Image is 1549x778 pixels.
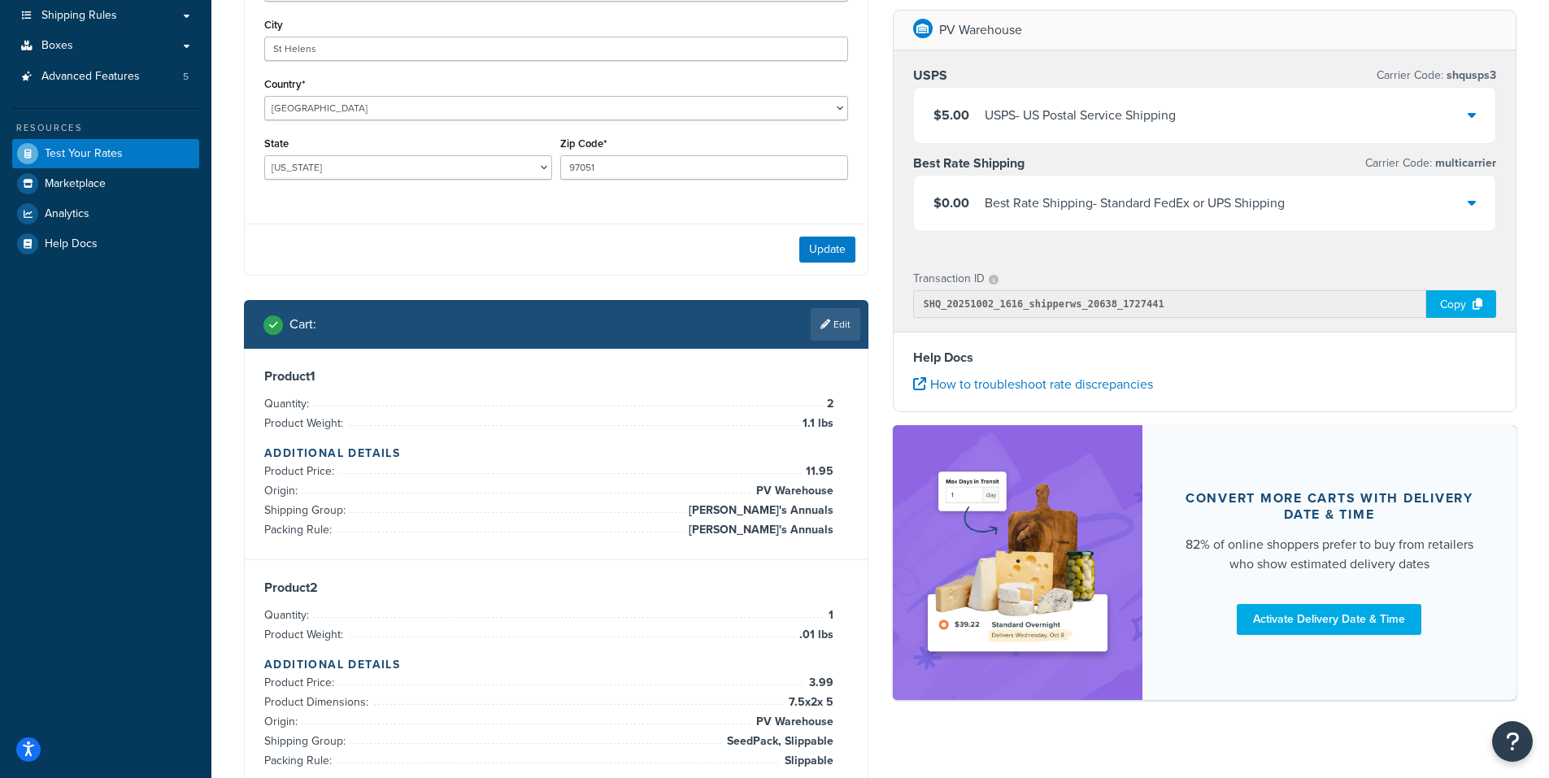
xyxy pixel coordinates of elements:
[913,375,1153,393] a: How to troubleshoot rate discrepancies
[795,625,833,645] span: .01 lbs
[752,712,833,732] span: PV Warehouse
[12,139,199,168] a: Test Your Rates
[805,673,833,693] span: 3.99
[933,106,969,124] span: $5.00
[264,445,848,462] h4: Additional Details
[264,693,372,711] span: Product Dimensions:
[12,31,199,61] a: Boxes
[264,752,336,769] span: Packing Rule:
[1432,154,1496,172] span: multicarrier
[264,463,338,480] span: Product Price:
[685,520,833,540] span: [PERSON_NAME]'s Annuals
[825,606,833,625] span: 1
[289,317,316,332] h2: Cart :
[264,368,848,385] h3: Product 1
[939,19,1022,41] p: PV Warehouse
[45,207,89,221] span: Analytics
[1181,490,1478,523] div: Convert more carts with delivery date & time
[985,192,1285,215] div: Best Rate Shipping - Standard FedEx or UPS Shipping
[264,395,313,412] span: Quantity:
[799,237,855,263] button: Update
[264,606,313,624] span: Quantity:
[45,237,98,251] span: Help Docs
[752,481,833,501] span: PV Warehouse
[264,580,848,596] h3: Product 2
[785,693,833,712] span: 7.5 x 2 x 5
[264,78,305,90] label: Country*
[264,19,283,31] label: City
[264,137,289,150] label: State
[560,137,607,150] label: Zip Code*
[264,626,347,643] span: Product Weight:
[264,656,848,673] h4: Additional Details
[1443,67,1496,84] span: shqusps3
[1426,290,1496,318] div: Copy
[12,229,199,259] a: Help Docs
[264,732,350,750] span: Shipping Group:
[1237,604,1421,635] a: Activate Delivery Date & Time
[41,39,73,53] span: Boxes
[985,104,1176,127] div: USPS - US Postal Service Shipping
[1365,152,1496,175] p: Carrier Code:
[41,70,140,84] span: Advanced Features
[802,462,833,481] span: 11.95
[12,169,199,198] a: Marketplace
[12,121,199,135] div: Resources
[264,415,347,432] span: Product Weight:
[685,501,833,520] span: [PERSON_NAME]'s Annuals
[12,199,199,228] a: Analytics
[264,713,302,730] span: Origin:
[45,147,123,161] span: Test Your Rates
[264,502,350,519] span: Shipping Group:
[12,62,199,92] li: Advanced Features
[12,1,199,31] a: Shipping Rules
[823,394,833,414] span: 2
[1492,721,1533,762] button: Open Resource Center
[913,155,1025,172] h3: Best Rate Shipping
[264,521,336,538] span: Packing Rule:
[1377,64,1496,87] p: Carrier Code:
[45,177,106,191] span: Marketplace
[1181,535,1478,574] div: 82% of online shoppers prefer to buy from retailers who show estimated delivery dates
[264,674,338,691] span: Product Price:
[41,9,117,23] span: Shipping Rules
[12,62,199,92] a: Advanced Features5
[811,308,860,341] a: Edit
[913,67,947,84] h3: USPS
[183,70,189,84] span: 5
[798,414,833,433] span: 1.1 lbs
[913,267,985,290] p: Transaction ID
[781,751,833,771] span: Slippable
[933,193,969,212] span: $0.00
[723,732,833,751] span: SeedPack, Slippable
[264,482,302,499] span: Origin:
[913,348,1497,367] h4: Help Docs
[917,450,1118,676] img: feature-image-ddt-36eae7f7280da8017bfb280eaccd9c446f90b1fe08728e4019434db127062ab4.png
